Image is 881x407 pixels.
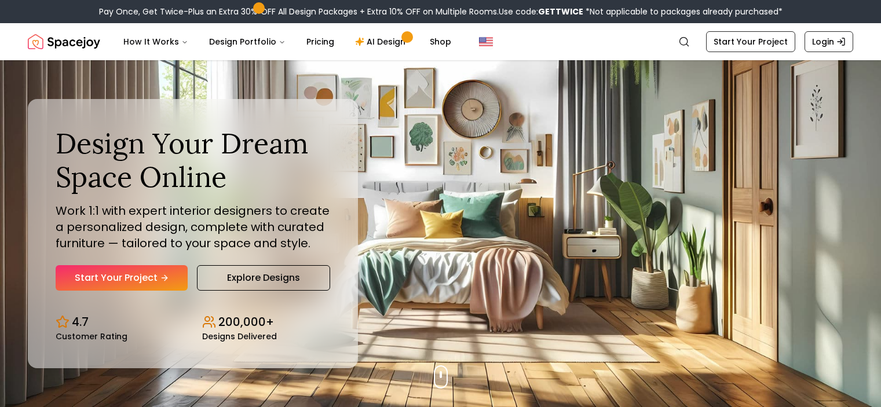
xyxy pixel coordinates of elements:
a: Start Your Project [706,31,795,52]
span: *Not applicable to packages already purchased* [583,6,783,17]
div: Pay Once, Get Twice-Plus an Extra 30% OFF All Design Packages + Extra 10% OFF on Multiple Rooms. [99,6,783,17]
p: Work 1:1 with expert interior designers to create a personalized design, complete with curated fu... [56,203,330,251]
h1: Design Your Dream Space Online [56,127,330,193]
img: Spacejoy Logo [28,30,100,53]
small: Designs Delivered [202,332,277,340]
button: Design Portfolio [200,30,295,53]
small: Customer Rating [56,332,127,340]
a: Shop [421,30,460,53]
a: Login [805,31,853,52]
b: GETTWICE [538,6,583,17]
a: Pricing [297,30,343,53]
button: How It Works [114,30,198,53]
a: Explore Designs [197,265,330,291]
p: 200,000+ [218,314,274,330]
span: Use code: [499,6,583,17]
nav: Global [28,23,853,60]
nav: Main [114,30,460,53]
img: United States [479,35,493,49]
p: 4.7 [72,314,89,330]
a: Start Your Project [56,265,188,291]
a: AI Design [346,30,418,53]
a: Spacejoy [28,30,100,53]
div: Design stats [56,305,330,340]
